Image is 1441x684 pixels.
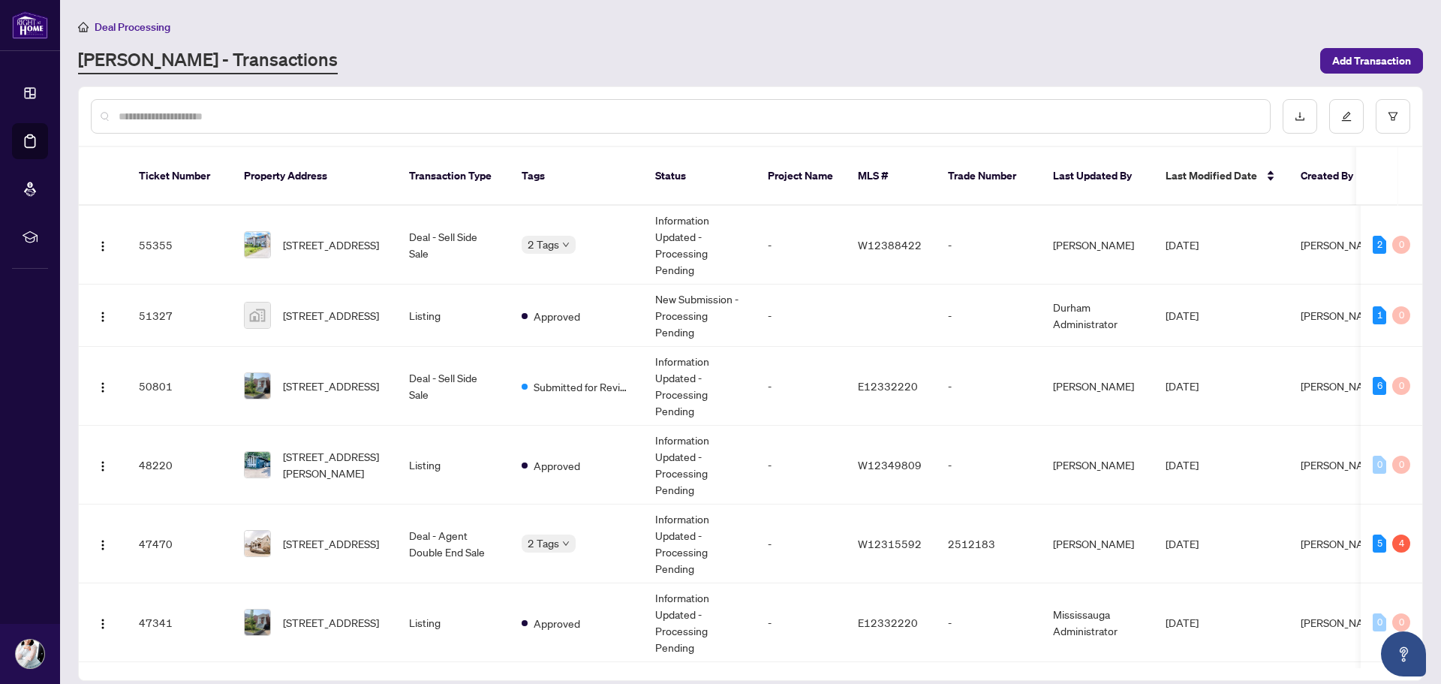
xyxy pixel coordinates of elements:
span: Approved [534,615,580,631]
td: - [756,583,846,662]
span: [STREET_ADDRESS] [283,535,379,552]
div: 0 [1392,306,1410,324]
span: [STREET_ADDRESS] [283,307,379,324]
td: - [756,347,846,426]
th: Last Updated By [1041,147,1154,206]
td: 50801 [127,347,232,426]
td: 2512183 [936,505,1041,583]
img: thumbnail-img [245,452,270,478]
td: 47341 [127,583,232,662]
td: - [936,206,1041,285]
button: Logo [91,374,115,398]
button: filter [1376,99,1410,134]
button: download [1283,99,1317,134]
img: Profile Icon [16,640,44,668]
div: 1 [1373,306,1386,324]
td: Listing [397,285,510,347]
td: Information Updated - Processing Pending [643,426,756,505]
span: [PERSON_NAME] [1301,616,1382,629]
span: [PERSON_NAME] [1301,379,1382,393]
span: Approved [534,308,580,324]
span: [STREET_ADDRESS] [283,378,379,394]
div: 5 [1373,535,1386,553]
img: thumbnail-img [245,373,270,399]
td: - [756,285,846,347]
span: down [562,241,570,249]
span: [DATE] [1166,458,1199,472]
span: 2 Tags [528,535,559,552]
td: Deal - Sell Side Sale [397,347,510,426]
div: 4 [1392,535,1410,553]
div: 6 [1373,377,1386,395]
th: Transaction Type [397,147,510,206]
th: MLS # [846,147,936,206]
td: Information Updated - Processing Pending [643,206,756,285]
button: Logo [91,303,115,327]
td: - [936,426,1041,505]
td: - [756,426,846,505]
span: [PERSON_NAME] [1301,238,1382,252]
span: [PERSON_NAME] [1301,537,1382,550]
span: filter [1388,111,1398,122]
td: New Submission - Processing Pending [643,285,756,347]
span: home [78,22,89,32]
td: - [756,505,846,583]
div: 0 [1373,456,1386,474]
button: Add Transaction [1320,48,1423,74]
span: [DATE] [1166,309,1199,322]
span: [STREET_ADDRESS] [283,614,379,631]
span: Deal Processing [95,20,170,34]
button: Logo [91,453,115,477]
td: Durham Administrator [1041,285,1154,347]
span: Submitted for Review [534,378,631,395]
span: [DATE] [1166,537,1199,550]
button: Logo [91,233,115,257]
img: Logo [97,460,109,472]
img: thumbnail-img [245,303,270,328]
a: [PERSON_NAME] - Transactions [78,47,338,74]
td: 51327 [127,285,232,347]
td: - [756,206,846,285]
td: 55355 [127,206,232,285]
td: - [936,583,1041,662]
button: Logo [91,532,115,556]
img: thumbnail-img [245,232,270,258]
span: download [1295,111,1305,122]
td: Information Updated - Processing Pending [643,505,756,583]
img: thumbnail-img [245,610,270,635]
td: [PERSON_NAME] [1041,505,1154,583]
th: Created By [1289,147,1379,206]
div: 0 [1373,613,1386,631]
td: Mississauga Administrator [1041,583,1154,662]
div: 0 [1392,236,1410,254]
img: Logo [97,240,109,252]
span: [STREET_ADDRESS][PERSON_NAME] [283,448,385,481]
th: Trade Number [936,147,1041,206]
th: Project Name [756,147,846,206]
div: 0 [1392,377,1410,395]
th: Ticket Number [127,147,232,206]
span: E12332220 [858,379,918,393]
span: Approved [534,457,580,474]
th: Property Address [232,147,397,206]
th: Tags [510,147,643,206]
span: edit [1341,111,1352,122]
td: Deal - Agent Double End Sale [397,505,510,583]
span: Last Modified Date [1166,167,1257,184]
td: Listing [397,583,510,662]
span: [PERSON_NAME] [1301,458,1382,472]
img: Logo [97,311,109,323]
span: [PERSON_NAME] [1301,309,1382,322]
td: - [936,347,1041,426]
td: [PERSON_NAME] [1041,347,1154,426]
td: 47470 [127,505,232,583]
div: 0 [1392,613,1410,631]
div: 2 [1373,236,1386,254]
span: E12332220 [858,616,918,629]
td: [PERSON_NAME] [1041,206,1154,285]
span: [STREET_ADDRESS] [283,237,379,253]
img: Logo [97,539,109,551]
div: 0 [1392,456,1410,474]
span: W12349809 [858,458,922,472]
th: Status [643,147,756,206]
